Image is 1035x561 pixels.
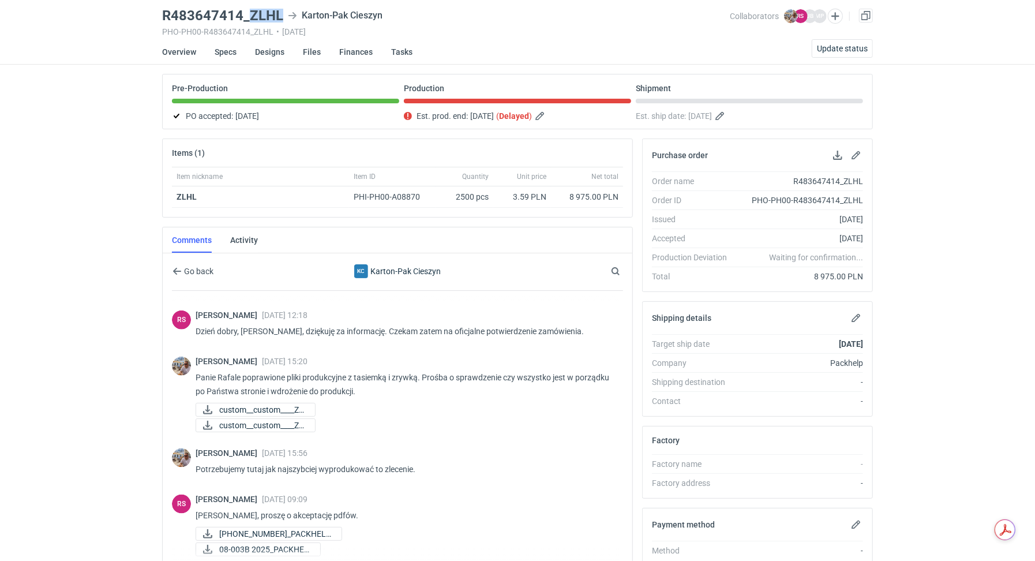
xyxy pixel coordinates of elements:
p: Pre-Production [172,84,228,93]
figcaption: KC [354,264,368,278]
a: Specs [215,39,237,65]
span: • [276,27,279,36]
button: Edit payment method [849,518,863,532]
img: Michał Palasek [784,9,798,23]
div: PHO-PH00-R483647414_ZLHL [DATE] [162,27,730,36]
div: Est. prod. end: [404,109,631,123]
a: Duplicate [859,9,873,23]
input: Search [609,264,646,278]
h3: R483647414_ZLHL [162,9,283,23]
button: Edit purchase order [849,148,863,162]
div: Factory address [652,477,736,489]
em: ) [529,111,532,121]
button: Edit collaborators [828,9,843,24]
span: [DATE] [688,109,712,123]
div: Rafał Stani [172,495,191,514]
div: Est. ship date: [636,109,863,123]
div: PHI-PH00-A08870 [354,191,431,203]
a: Comments [172,227,212,253]
a: custom__custom____ZL... [196,403,316,417]
h2: Purchase order [652,151,708,160]
p: Dzień dobry, [PERSON_NAME], dziękuję za informację. Czekam zatem na oficjalne potwierdzenie zamów... [196,324,614,338]
div: PO accepted: [172,109,399,123]
figcaption: JB [803,9,817,23]
span: Net total [591,172,618,181]
span: [PERSON_NAME] [196,357,262,366]
div: 2500 pcs [436,186,493,208]
button: Go back [172,264,214,278]
span: [DATE] [235,109,259,123]
figcaption: MP [813,9,827,23]
p: Panie Rafale poprawione pliki produkcyjne z tasiemką i zrywką. Prośba o sprawdzenie czy wszystko ... [196,371,614,398]
div: Production Deviation [652,252,736,263]
div: custom__custom____ZLHL__d0__oR483647414__box_outside.pdf [196,418,311,432]
button: Edit estimated shipping date [714,109,728,123]
a: custom__custom____ZL... [196,418,316,432]
figcaption: RS [172,495,191,514]
a: ZLHL [177,192,197,201]
div: - [736,458,863,470]
div: [DATE] [736,233,863,244]
figcaption: RS [172,311,191,330]
span: Update status [817,44,868,53]
div: Karton-Pak Cieszyn [288,9,382,23]
p: [PERSON_NAME], proszę o akceptację pdfów. [196,508,614,522]
span: [PERSON_NAME] [196,311,262,320]
em: ( [496,111,499,121]
a: 08-003B 2025_PACKHEL... [196,543,321,556]
a: Designs [255,39,284,65]
span: custom__custom____ZL... [219,403,306,416]
span: [DATE] 15:20 [262,357,307,366]
div: Karton-Pak Cieszyn [354,264,368,278]
span: [DATE] 09:09 [262,495,307,504]
span: [DATE] 12:18 [262,311,307,320]
span: Collaborators [730,12,779,21]
span: Item ID [354,172,376,181]
button: Update status [812,39,873,58]
div: Order ID [652,195,736,206]
h2: Shipping details [652,313,711,323]
div: Method [652,545,736,556]
h2: Payment method [652,520,715,529]
h2: Items (1) [172,148,205,158]
span: [PHONE_NUMBER]_PACKHELP... [219,528,332,540]
span: Unit price [517,172,546,181]
div: 08-003B 2025_PACKHELP_340x240x45_ZLHL RW.pdf [196,543,311,556]
div: - [736,477,863,489]
div: Packhelp [736,357,863,369]
img: Michał Palasek [172,357,191,376]
span: Quantity [462,172,489,181]
button: Edit shipping details [849,311,863,325]
em: Waiting for confirmation... [769,252,863,263]
div: Rafał Stani [172,311,191,330]
button: Edit estimated production end date [534,109,548,123]
div: custom__custom____ZLHL__d0__oR483647414__box_inside.pdf [196,403,311,417]
div: Shipping destination [652,376,736,388]
p: Production [404,84,444,93]
div: Order name [652,175,736,187]
a: [PHONE_NUMBER]_PACKHELP... [196,527,342,541]
div: R483647414_ZLHL [736,175,863,187]
div: 8 975.00 PLN [736,271,863,282]
div: Accepted [652,233,736,244]
a: Tasks [391,39,412,65]
span: [PERSON_NAME] [196,448,262,458]
p: Potrzebujemy tutaj jak najszybciej wyprodukować to zlecenie. [196,462,614,476]
a: Overview [162,39,196,65]
img: Michał Palasek [172,448,191,467]
span: Item nickname [177,172,223,181]
span: Go back [182,267,213,275]
div: 3.59 PLN [498,191,546,203]
span: [DATE] 15:56 [262,448,307,458]
div: - [736,545,863,556]
div: [DATE] [736,214,863,225]
button: Download PO [831,148,845,162]
span: [DATE] [470,109,494,123]
div: - [736,395,863,407]
a: Finances [339,39,373,65]
a: Files [303,39,321,65]
div: 8 975.00 PLN [556,191,618,203]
